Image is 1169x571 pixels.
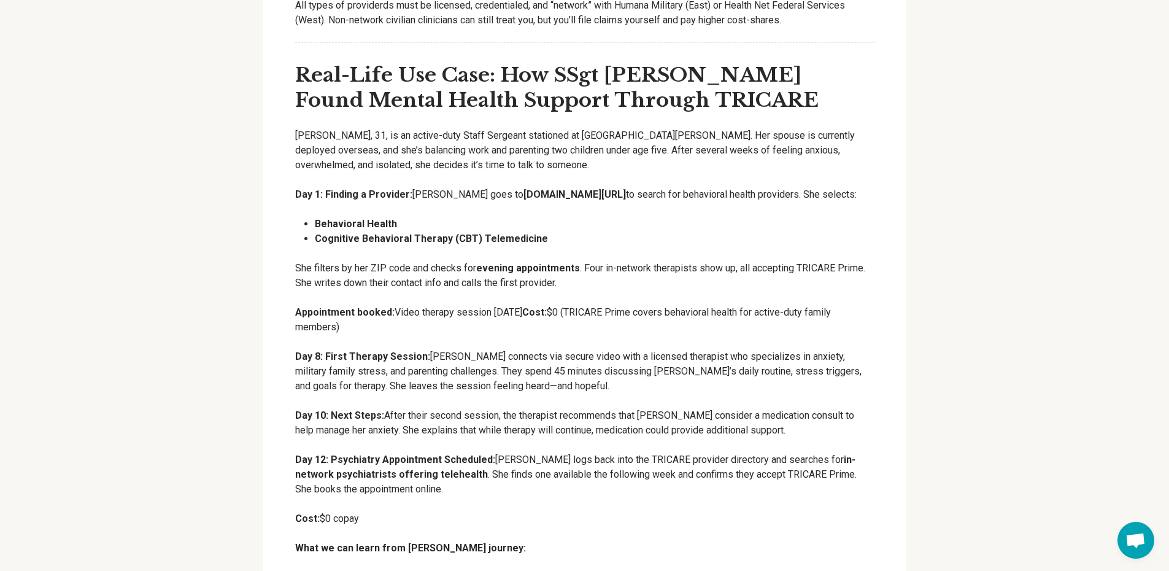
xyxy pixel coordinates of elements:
[295,349,874,394] p: [PERSON_NAME] connects via secure video with a licensed therapist who specializes in anxiety, mil...
[295,63,874,114] h3: Real-Life Use Case: How SSgt [PERSON_NAME] Found Mental Health Support Through TRICARE
[295,511,874,526] p: $0 copay
[295,454,855,480] strong: in-network psychiatrists offering telehealth
[295,513,320,524] strong: Cost:
[295,351,430,362] strong: Day 8: First Therapy Session:
[295,128,874,173] p: [PERSON_NAME], 31, is an active-duty Staff Sergeant stationed at [GEOGRAPHIC_DATA][PERSON_NAME]. ...
[485,233,548,244] strong: Telemedicine
[295,187,874,202] p: [PERSON_NAME] goes to to search for behavioral health providers. She selects:
[295,188,412,200] strong: Day 1: Finding a Provider:
[1117,522,1154,559] div: Open chat
[295,410,384,421] strong: Day 10: Next Steps:
[295,542,526,554] strong: What we can learn from [PERSON_NAME] journey:
[295,408,874,438] p: After their second session, the therapist recommends that [PERSON_NAME] consider a medication con...
[295,261,874,290] p: She filters by her ZIP code and checks for . Four in-network therapists show up, all accepting TR...
[295,305,874,335] p: Video therapy session [DATE] $0 (TRICARE Prime covers behavioral health for active-duty family me...
[476,262,580,274] strong: evening appointments
[523,188,626,200] strong: [DOMAIN_NAME][URL]
[295,306,395,318] strong: Appointment booked:
[295,453,874,497] p: [PERSON_NAME] logs back into the TRICARE provider directory and searches for . She finds one avai...
[315,218,397,230] strong: Behavioral Health
[315,233,482,244] strong: Cognitive Behavioral Therapy (CBT)
[522,306,547,318] strong: Cost:
[295,454,495,465] strong: Day 12: Psychiatry Appointment Scheduled:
